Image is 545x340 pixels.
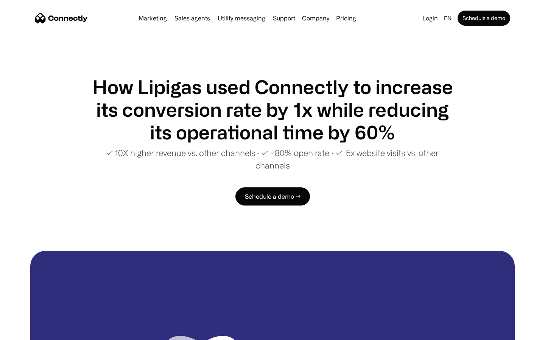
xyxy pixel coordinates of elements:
a: Marketing [135,15,170,21]
a: Pricing [333,15,359,21]
a: Schedule a demo [458,11,510,26]
aside: Language selected: English [8,326,45,337]
div: Company [302,13,329,23]
p: ✓ 10X higher revenue vs. other channels ∙ ✓ ~80% open rate ∙ ✓ 5x website visits vs. other channels [91,147,454,172]
a: Schedule a demo → [235,187,310,206]
a: Support [270,15,298,21]
a: Utility messaging [215,15,268,21]
a: Sales agents [171,15,213,21]
a: Login [419,13,441,23]
h1: How Lipigas used Connectly to increase its conversion rate by 1x while reducing its operational t... [91,76,454,144]
ul: Language list [15,327,45,337]
div: en [444,13,452,23]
